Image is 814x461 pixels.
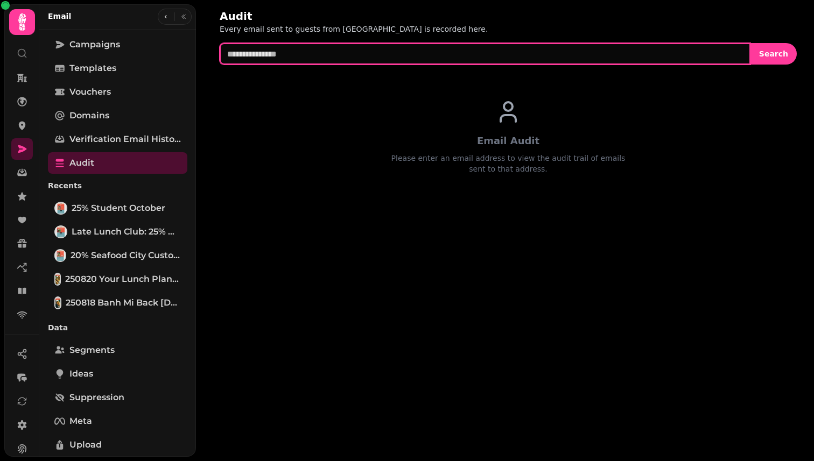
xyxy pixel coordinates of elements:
[48,34,187,55] a: Campaigns
[48,197,187,219] a: 25% Student October25% Student October
[48,410,187,432] a: Meta
[48,152,187,174] a: Audit
[69,344,115,357] span: Segments
[759,50,788,58] span: Search
[69,391,124,404] span: Suppression
[48,292,187,314] a: 250818 Banh Mi back tomorrow. Be Early to Avoid Missing Out250818 Banh Mi back [DATE]. Be Early t...
[72,225,181,238] span: Late Lunch Club: 25% Off
[71,249,181,262] span: 20% Seafood City Customer
[48,339,187,361] a: Segments
[69,157,94,169] span: Audit
[55,297,60,308] img: 250818 Banh Mi back tomorrow. Be Early to Avoid Missing Out
[48,105,187,126] a: Domains
[48,129,187,150] a: Verification email history
[55,250,65,261] img: 20% Seafood City Customer
[750,43,797,65] button: Search
[48,58,187,79] a: Templates
[65,273,181,286] span: 250820 Your lunch plans sorted: Banh Mi returns at 12pm [DATE]
[69,415,92,428] span: Meta
[220,24,488,34] p: Every email sent to guests from [GEOGRAPHIC_DATA] is recorded here.
[48,387,187,408] a: Suppression
[69,109,109,122] span: Domains
[48,318,187,337] p: Data
[55,203,66,214] img: 25% Student October
[55,274,60,285] img: 250820 Your lunch plans sorted: Banh Mi returns at 12pm TODAY
[66,296,181,309] span: 250818 Banh Mi back [DATE]. Be Early to Avoid Missing Out
[69,62,116,75] span: Templates
[69,133,181,146] span: Verification email history
[72,202,165,215] span: 25% Student October
[69,86,111,98] span: Vouchers
[220,9,426,24] h2: Audit
[48,363,187,385] a: Ideas
[48,81,187,103] a: Vouchers
[55,226,66,237] img: Late Lunch Club: 25% Off
[69,438,102,451] span: Upload
[48,434,187,456] a: Upload
[48,245,187,266] a: 20% Seafood City Customer20% Seafood City Customer
[388,153,629,174] div: Please enter an email address to view the audit trail of emails sent to that address.
[477,133,539,148] div: Email Audit
[69,38,120,51] span: Campaigns
[69,367,93,380] span: Ideas
[48,11,71,22] h2: Email
[48,221,187,243] a: Late Lunch Club: 25% OffLate Lunch Club: 25% Off
[48,176,187,195] p: Recents
[48,268,187,290] a: 250820 Your lunch plans sorted: Banh Mi returns at 12pm TODAY250820 Your lunch plans sorted: Banh...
